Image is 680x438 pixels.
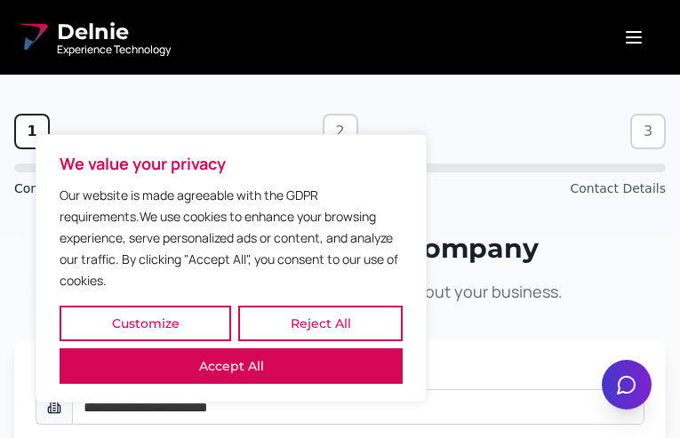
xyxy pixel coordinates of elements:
p: Our website is made agreeable with the GDPR requirements.We use cookies to enhance your browsing ... [60,185,403,291]
button: Customize [60,306,231,341]
span: 1 [27,121,36,142]
span: 2 [335,121,344,142]
span: Experience Technology [57,43,171,57]
button: Open chat [602,360,652,410]
span: Delnie [57,18,171,46]
h1: Tell Us About Your Company [14,233,666,265]
img: Delnie Logo [14,20,50,55]
span: 3 [644,121,652,142]
p: Let's start with some basic information about your business. [14,279,666,304]
p: We value your privacy [60,153,403,174]
a: Delnie Logo Full [14,18,171,57]
button: Reject All [238,306,403,341]
button: Accept All [60,348,403,384]
span: Contact Details [571,179,666,197]
span: Company Info [14,179,101,197]
button: Open menu [602,20,666,55]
